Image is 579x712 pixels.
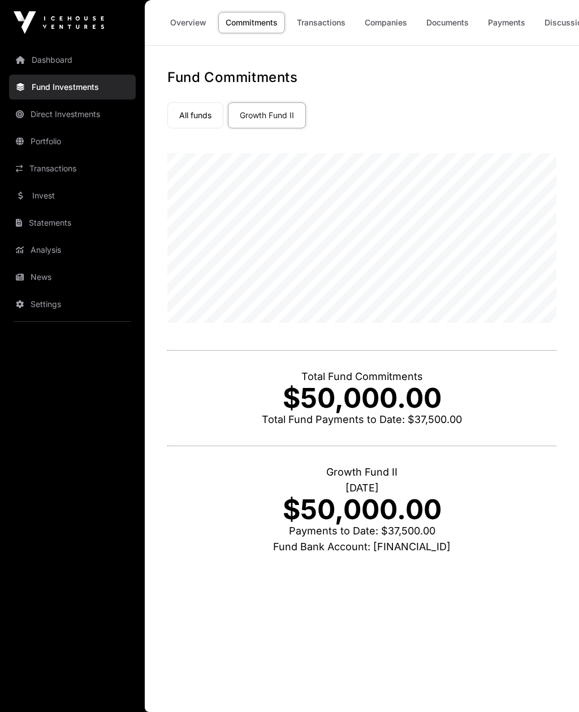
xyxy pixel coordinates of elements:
[167,102,223,128] a: All funds
[167,369,556,385] p: Total Fund Commitments
[9,183,136,208] a: Invest
[167,412,556,428] p: Total Fund Payments to Date: $37,500.00
[167,523,556,539] p: Payments to Date: $37,500.00
[167,464,556,480] p: Growth Fund II
[9,75,136,100] a: Fund Investments
[289,12,353,33] a: Transactions
[167,480,556,496] p: [DATE]
[357,12,414,33] a: Companies
[9,102,136,127] a: Direct Investments
[228,102,306,128] a: Growth Fund II
[9,48,136,72] a: Dashboard
[419,12,476,33] a: Documents
[163,12,214,33] a: Overview
[481,12,533,33] a: Payments
[167,496,556,523] p: $50,000.00
[9,156,136,181] a: Transactions
[167,539,556,555] p: Fund Bank Account: [FINANCIAL_ID]
[218,12,285,33] a: Commitments
[167,385,556,412] p: $50,000.00
[9,210,136,235] a: Statements
[522,658,579,712] iframe: Chat Widget
[167,68,556,87] h1: Fund Commitments
[9,265,136,290] a: News
[9,292,136,317] a: Settings
[14,11,104,34] img: Icehouse Ventures Logo
[9,129,136,154] a: Portfolio
[9,238,136,262] a: Analysis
